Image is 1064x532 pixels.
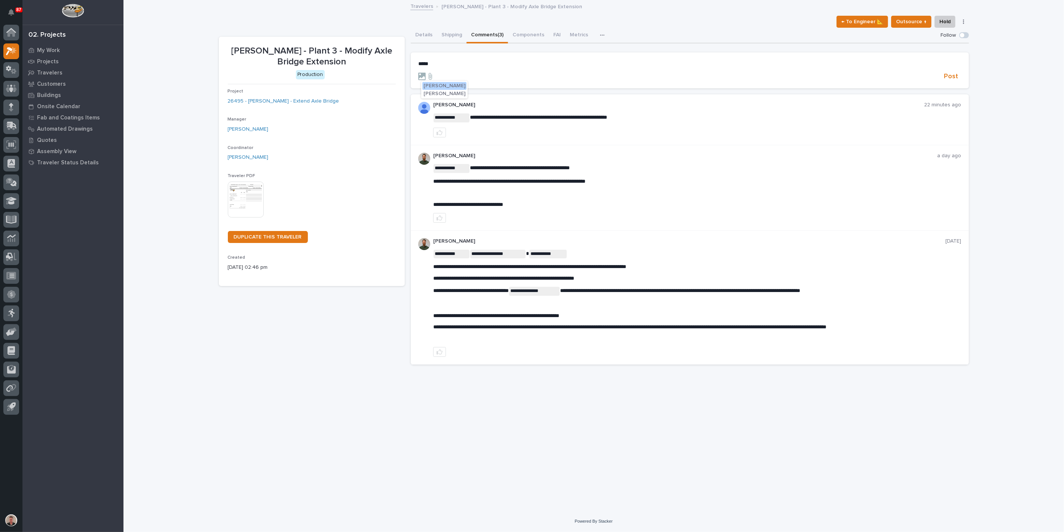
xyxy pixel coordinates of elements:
p: Onsite Calendar [37,103,80,110]
a: Powered By Stacker [575,519,612,523]
p: Fab and Coatings Items [37,115,100,121]
img: Workspace Logo [62,4,84,18]
a: Traveler Status Details [22,157,123,168]
button: users-avatar [3,513,19,528]
span: Traveler PDF [228,174,256,178]
button: like this post [433,128,446,137]
button: like this post [433,347,446,357]
p: Quotes [37,137,57,144]
a: Quotes [22,134,123,146]
a: Buildings [22,89,123,101]
span: Outsource ↑ [896,17,927,26]
a: Travelers [22,67,123,78]
div: Notifications87 [9,9,19,21]
span: ← To Engineer 📐 [841,17,883,26]
p: My Work [37,47,60,54]
div: 02. Projects [28,31,66,39]
p: [DATE] 02:46 pm [228,264,396,271]
p: Traveler Status Details [37,159,99,166]
a: Assembly View [22,146,123,157]
a: DUPLICATE THIS TRAVELER [228,231,308,243]
p: Buildings [37,92,61,99]
span: [PERSON_NAME] [424,83,465,88]
p: Customers [37,81,66,88]
button: [PERSON_NAME] [422,90,467,97]
button: ← To Engineer 📐 [837,16,888,28]
a: 26495 - [PERSON_NAME] - Extend Axle Bridge [228,97,339,105]
p: [PERSON_NAME] [433,238,946,244]
button: Notifications [3,4,19,20]
p: Follow [941,32,956,39]
a: My Work [22,45,123,56]
span: Hold [939,17,951,26]
a: Fab and Coatings Items [22,112,123,123]
p: 22 minutes ago [924,102,961,108]
a: [PERSON_NAME] [228,125,269,133]
p: 87 [16,7,21,12]
span: DUPLICATE THIS TRAVELER [234,234,302,240]
a: Customers [22,78,123,89]
button: Shipping [437,28,467,43]
img: AATXAJw4slNr5ea0WduZQVIpKGhdapBAGQ9xVsOeEvl5=s96-c [418,153,430,165]
button: Comments (3) [467,28,508,43]
p: [DATE] [946,238,961,244]
p: Assembly View [37,148,76,155]
span: Created [228,255,245,260]
a: Automated Drawings [22,123,123,134]
span: Post [944,72,958,81]
button: Outsource ↑ [891,16,932,28]
span: [PERSON_NAME] [424,91,465,96]
button: Components [508,28,549,43]
p: a day ago [938,153,961,159]
p: Projects [37,58,59,65]
a: Travelers [410,1,433,10]
span: Project [228,89,244,94]
span: Coordinator [228,146,254,150]
button: Metrics [565,28,593,43]
button: like this post [433,213,446,223]
a: Projects [22,56,123,67]
p: Automated Drawings [37,126,93,133]
p: [PERSON_NAME] - Plant 3 - Modify Axle Bridge Extension [441,2,582,10]
div: Production [296,70,325,79]
a: [PERSON_NAME] [228,153,269,161]
button: FAI [549,28,565,43]
span: Manager [228,117,247,122]
button: [PERSON_NAME] [422,82,467,89]
p: [PERSON_NAME] - Plant 3 - Modify Axle Bridge Extension [228,46,396,67]
img: AOh14GjpcA6ydKGAvwfezp8OhN30Q3_1BHk5lQOeczEvCIoEuGETHm2tT-JUDAHyqffuBe4ae2BInEDZwLlH3tcCd_oYlV_i4... [418,102,430,114]
button: Post [941,72,961,81]
p: [PERSON_NAME] [433,102,924,108]
p: Travelers [37,70,62,76]
img: AATXAJw4slNr5ea0WduZQVIpKGhdapBAGQ9xVsOeEvl5=s96-c [418,238,430,250]
button: Details [411,28,437,43]
p: [PERSON_NAME] [433,153,938,159]
button: Hold [935,16,956,28]
a: Onsite Calendar [22,101,123,112]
